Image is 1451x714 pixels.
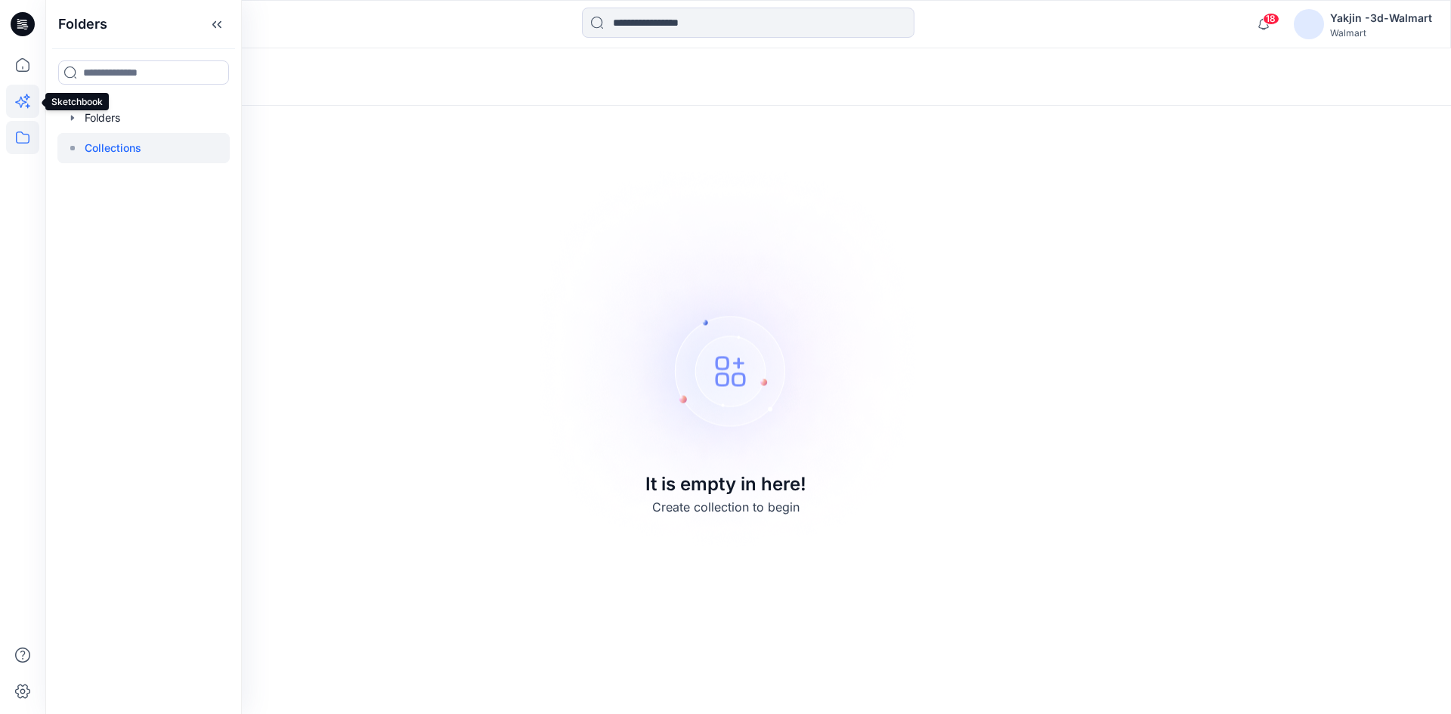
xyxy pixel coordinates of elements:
p: Create collection to begin [652,498,800,516]
img: Empty collections page [515,146,936,568]
p: Collections [85,139,141,157]
div: Yakjin -3d-Walmart [1330,9,1432,27]
div: Walmart [1330,27,1432,39]
img: avatar [1294,9,1324,39]
p: It is empty in here! [645,471,806,498]
span: 18 [1263,13,1279,25]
